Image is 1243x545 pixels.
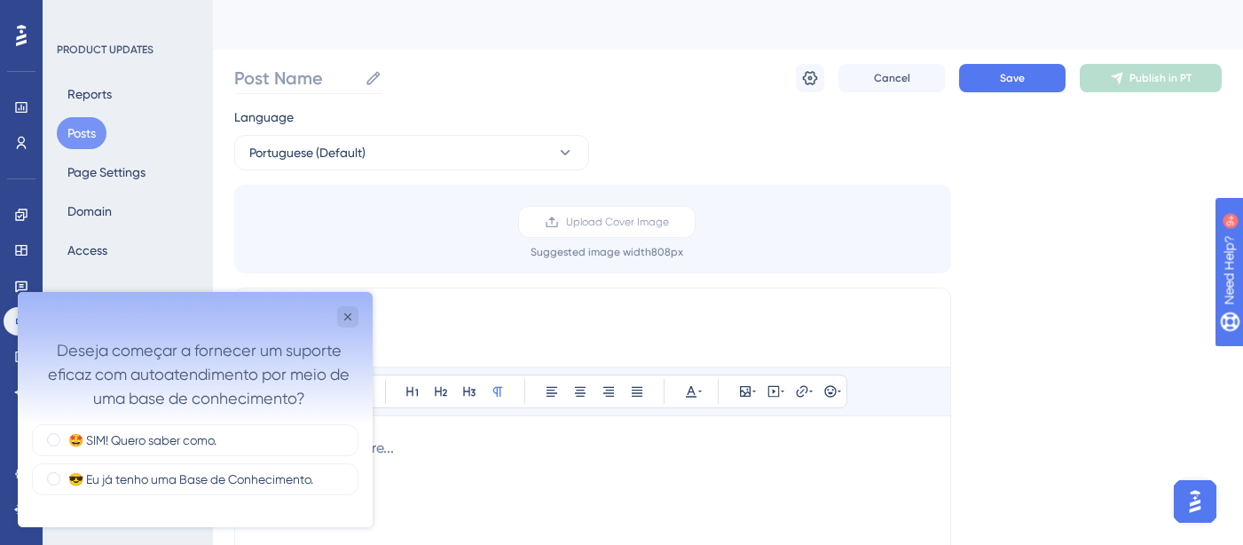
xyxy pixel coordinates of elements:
[234,107,294,128] span: Language
[57,78,122,110] button: Reports
[256,317,929,345] input: Post Title
[121,9,131,23] div: 9+
[57,43,153,57] div: PRODUCT UPDATES
[42,4,111,26] span: Need Help?
[234,66,358,91] input: Post Name
[1168,475,1222,528] iframe: UserGuiding AI Assistant Launcher
[234,135,589,170] button: Portuguese (Default)
[249,142,366,163] span: Portuguese (Default)
[57,195,122,227] button: Domain
[1000,71,1025,85] span: Save
[838,64,945,92] button: Cancel
[57,156,156,188] button: Page Settings
[57,234,118,266] button: Access
[531,245,683,259] div: Suggested image width 808 px
[959,64,1066,92] button: Save
[18,292,373,527] iframe: UserGuiding Survey
[1129,71,1192,85] span: Publish in PT
[1080,64,1222,92] button: Publish in PT
[57,117,106,149] button: Posts
[874,71,910,85] span: Cancel
[566,215,669,229] span: Upload Cover Image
